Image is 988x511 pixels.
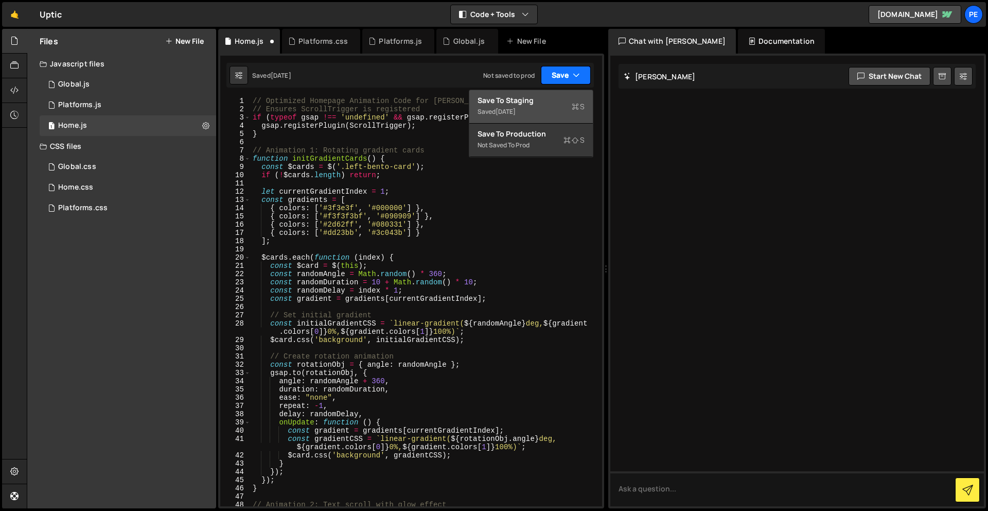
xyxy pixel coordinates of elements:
div: 31 [220,352,251,361]
div: 38 [220,410,251,418]
div: 42 [220,451,251,459]
div: Not saved to prod [478,139,585,151]
div: 16 [220,220,251,229]
div: Home.css [58,183,93,192]
div: CSS files [27,136,216,157]
div: Saved [252,71,291,80]
button: Save to StagingS Saved[DATE] [469,90,593,124]
div: 32 [220,361,251,369]
h2: [PERSON_NAME] [624,72,695,81]
div: 16207/43628.js [40,115,216,136]
div: 26 [220,303,251,311]
div: [DATE] [496,107,516,116]
div: 19 [220,245,251,253]
div: 24 [220,286,251,295]
div: 28 [220,319,251,336]
div: Platforms.js [58,100,101,110]
div: Saved [478,106,585,118]
div: 33 [220,369,251,377]
div: [DATE] [271,71,291,80]
div: 45 [220,476,251,484]
div: 16207/43839.css [40,157,216,177]
div: Home.js [58,121,87,130]
div: 9 [220,163,251,171]
div: Not saved to prod [483,71,535,80]
div: 10 [220,171,251,179]
div: Save to Production [478,129,585,139]
div: 14 [220,204,251,212]
div: 3 [220,113,251,122]
a: 🤙 [2,2,27,27]
div: 16207/44103.js [40,95,216,115]
div: Home.js [235,36,263,46]
div: Save to Staging [478,95,585,106]
div: 40 [220,427,251,435]
button: New File [165,37,204,45]
div: Global.js [453,36,485,46]
div: 8 [220,155,251,163]
div: 2 [220,105,251,113]
span: S [563,135,585,145]
div: Uptic [40,8,62,21]
div: 11 [220,179,251,188]
div: 43 [220,459,251,468]
div: 37 [220,402,251,410]
span: 1 [48,123,55,131]
button: Save to ProductionS Not saved to prod [469,124,593,157]
div: Platforms.css [58,203,108,213]
div: 6 [220,138,251,146]
div: 17 [220,229,251,237]
div: 4 [220,122,251,130]
div: Platforms.js [379,36,422,46]
div: 39 [220,418,251,427]
div: New File [506,36,550,46]
div: 34 [220,377,251,385]
div: 44 [220,468,251,476]
div: 36 [220,394,251,402]
div: 20 [220,253,251,262]
div: 46 [220,484,251,492]
div: 16207/43644.css [40,177,216,198]
div: 23 [220,278,251,286]
div: 7 [220,146,251,155]
div: 29 [220,336,251,344]
div: 1 [220,97,251,105]
div: 16207/43629.js [40,74,216,95]
div: 18 [220,237,251,245]
h2: Files [40,36,58,47]
div: 22 [220,270,251,278]
button: Code + Tools [451,5,537,24]
div: 5 [220,130,251,138]
div: Platforms.css [298,36,348,46]
div: 12 [220,188,251,196]
div: Global.js [58,80,90,89]
div: 41 [220,435,251,451]
div: 21 [220,262,251,270]
div: 13 [220,196,251,204]
a: Pe [964,5,983,24]
a: [DOMAIN_NAME] [869,5,961,24]
div: 35 [220,385,251,394]
div: Global.css [58,162,96,172]
div: 47 [220,492,251,501]
div: Documentation [738,29,825,54]
div: 25 [220,295,251,303]
div: 27 [220,311,251,319]
button: Save [541,66,591,84]
button: Start new chat [849,67,930,86]
div: Javascript files [27,54,216,74]
div: 48 [220,501,251,509]
div: 30 [220,344,251,352]
div: 16207/44644.css [40,198,216,218]
span: S [572,101,585,112]
div: 15 [220,212,251,220]
div: Chat with [PERSON_NAME] [608,29,736,54]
